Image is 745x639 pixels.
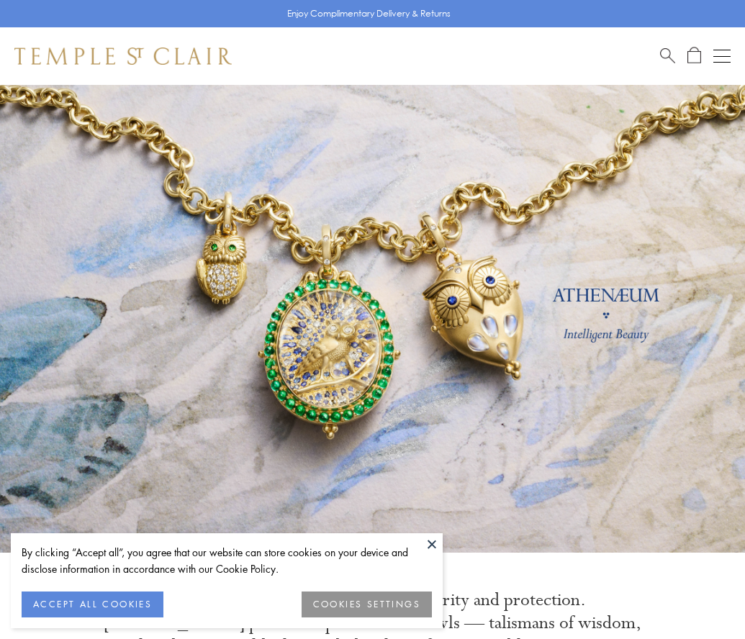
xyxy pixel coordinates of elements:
[22,592,163,617] button: ACCEPT ALL COOKIES
[713,47,731,65] button: Open navigation
[660,47,675,65] a: Search
[302,592,432,617] button: COOKIES SETTINGS
[287,6,451,21] p: Enjoy Complimentary Delivery & Returns
[14,47,232,65] img: Temple St. Clair
[687,47,701,65] a: Open Shopping Bag
[22,544,432,577] div: By clicking “Accept all”, you agree that our website can store cookies on your device and disclos...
